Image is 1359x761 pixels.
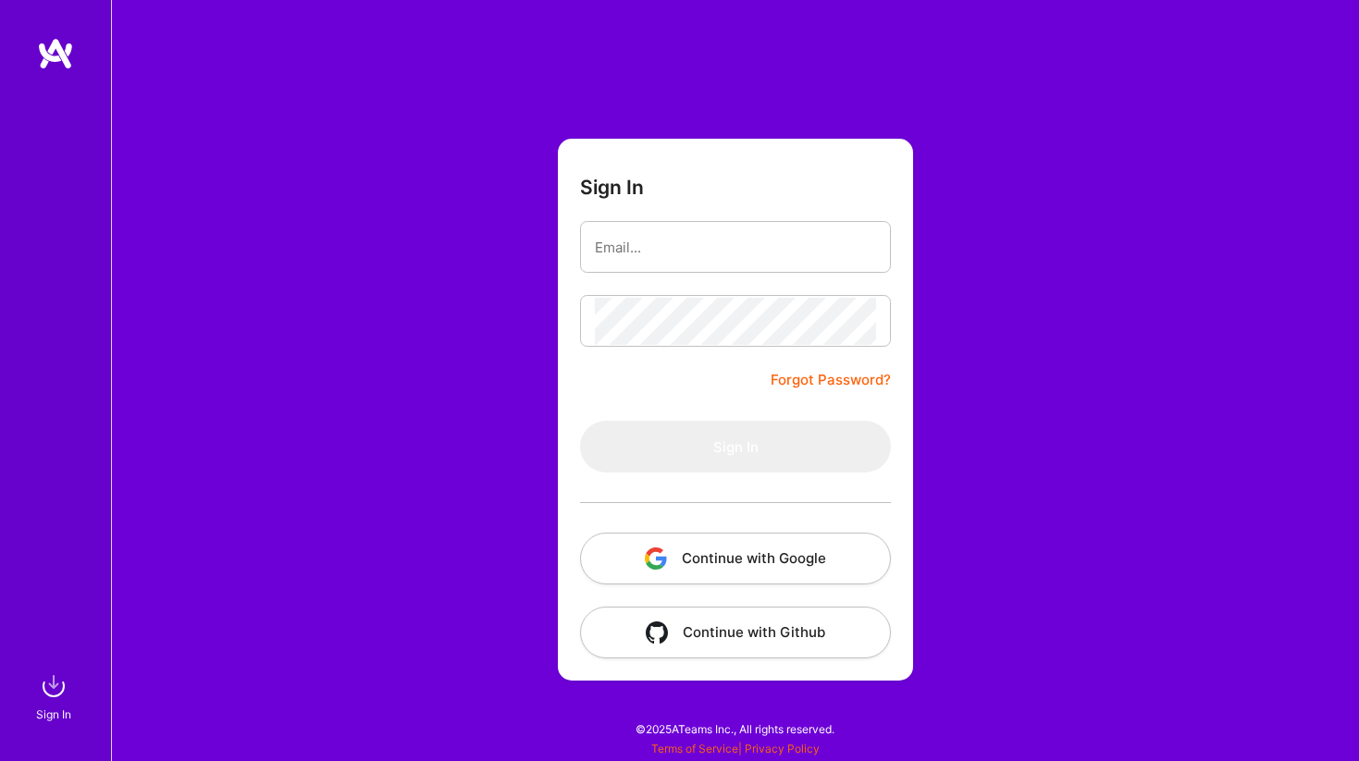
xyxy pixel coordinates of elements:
[39,668,72,724] a: sign inSign In
[37,37,74,70] img: logo
[111,706,1359,752] div: © 2025 ATeams Inc., All rights reserved.
[580,607,891,658] button: Continue with Github
[771,369,891,391] a: Forgot Password?
[580,176,644,199] h3: Sign In
[645,547,667,570] img: icon
[595,224,876,271] input: Email...
[646,621,668,644] img: icon
[580,421,891,473] button: Sign In
[35,668,72,705] img: sign in
[651,742,738,755] a: Terms of Service
[580,533,891,584] button: Continue with Google
[651,742,820,755] span: |
[745,742,820,755] a: Privacy Policy
[36,705,71,724] div: Sign In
